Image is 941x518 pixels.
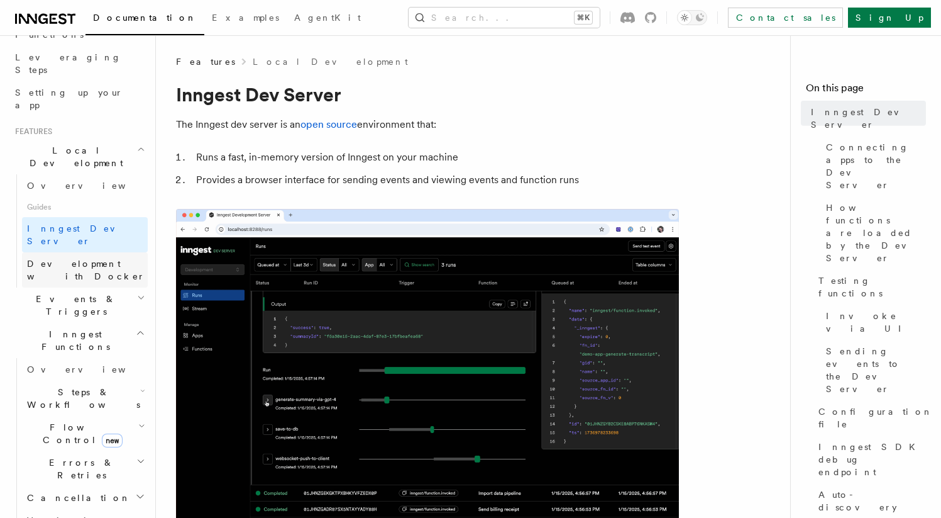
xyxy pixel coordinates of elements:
span: Setting up your app [15,87,123,110]
span: Inngest Functions [10,328,136,353]
span: Overview [27,181,157,191]
button: Local Development [10,139,148,174]
span: Features [10,127,52,137]
kbd: ⌘K [575,11,592,24]
a: open source [300,118,357,130]
span: Overview [27,364,157,374]
span: Auto-discovery [818,488,926,514]
span: Inngest SDK debug endpoint [818,441,926,478]
h4: On this page [806,81,926,101]
span: Steps & Workflows [22,386,140,411]
a: Inngest SDK debug endpoint [813,436,926,483]
span: Leveraging Steps [15,52,121,75]
li: Runs a fast, in-memory version of Inngest on your machine [192,149,679,166]
span: AgentKit [294,13,361,23]
a: Sign Up [848,8,931,28]
a: Overview [22,358,148,381]
span: Examples [212,13,279,23]
a: Configuration file [813,400,926,436]
li: Provides a browser interface for sending events and viewing events and function runs [192,171,679,189]
a: Connecting apps to the Dev Server [821,136,926,196]
span: Inngest Dev Server [27,223,135,246]
button: Search...⌘K [409,8,600,28]
button: Inngest Functions [10,323,148,358]
span: Development with Docker [27,259,145,281]
span: Invoke via UI [826,310,926,335]
button: Errors & Retries [22,451,148,487]
span: Local Development [10,144,137,169]
a: Testing functions [813,269,926,305]
a: Overview [22,174,148,197]
span: Connecting apps to the Dev Server [826,141,926,191]
span: Events & Triggers [10,293,137,318]
p: The Inngest dev server is an environment that: [176,116,679,133]
span: How functions are loaded by the Dev Server [826,201,926,264]
span: Guides [22,197,148,217]
a: Local Development [253,55,408,68]
span: Documentation [93,13,197,23]
span: Sending events to the Dev Server [826,345,926,395]
span: new [102,434,123,448]
button: Events & Triggers [10,288,148,323]
a: Setting up your app [10,81,148,116]
span: Inngest Dev Server [811,106,926,131]
span: Cancellation [22,492,131,504]
span: Errors & Retries [22,456,136,481]
a: How functions are loaded by the Dev Server [821,196,926,269]
h1: Inngest Dev Server [176,83,679,106]
a: Development with Docker [22,252,148,288]
div: Local Development [10,174,148,288]
a: AgentKit [287,4,368,34]
a: Examples [204,4,287,34]
span: Flow Control [22,421,138,446]
button: Flow Controlnew [22,416,148,451]
button: Steps & Workflows [22,381,148,416]
a: Leveraging Steps [10,46,148,81]
a: Sending events to the Dev Server [821,340,926,400]
a: Contact sales [728,8,843,28]
a: Invoke via UI [821,305,926,340]
button: Toggle dark mode [677,10,707,25]
button: Cancellation [22,487,148,509]
span: Configuration file [818,405,933,431]
span: Testing functions [818,274,926,300]
a: Inngest Dev Server [22,217,148,252]
span: Features [176,55,235,68]
a: Inngest Dev Server [806,101,926,136]
a: Documentation [85,4,204,35]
